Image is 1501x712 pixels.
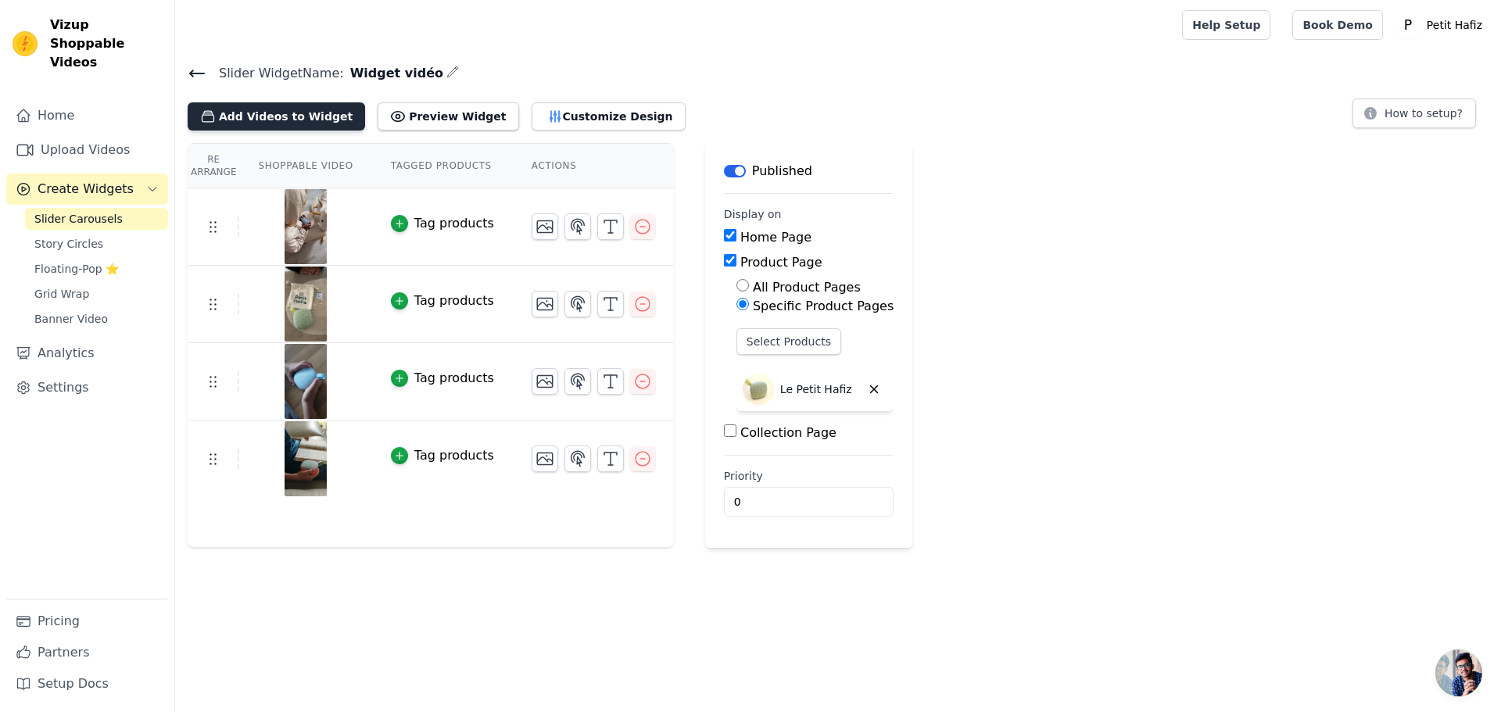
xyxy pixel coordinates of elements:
a: Banner Video [25,308,168,330]
a: How to setup? [1352,109,1476,124]
label: Product Page [740,255,822,270]
p: Le Petit Hafiz [780,381,852,397]
button: Tag products [391,292,494,310]
button: Change Thumbnail [532,368,558,395]
a: Partners [6,637,168,668]
div: Tag products [414,214,494,233]
label: Specific Product Pages [753,299,894,313]
th: Actions [513,144,674,188]
img: Le Petit Hafiz [743,374,774,405]
span: Story Circles [34,236,103,252]
span: Slider Carousels [34,211,123,227]
img: vizup-images-2780.png [284,344,328,419]
button: Create Widgets [6,174,168,205]
span: Floating-Pop ⭐ [34,261,119,277]
text: P [1404,17,1412,33]
button: P Petit Hafiz [1395,11,1488,39]
p: Published [752,162,812,181]
div: Ouvrir le chat [1435,649,1482,696]
button: Tag products [391,369,494,388]
th: Tagged Products [372,144,513,188]
label: All Product Pages [753,280,861,295]
a: Home [6,100,168,131]
label: Priority [724,468,894,484]
a: Settings [6,372,168,403]
a: Book Demo [1292,10,1382,40]
span: Banner Video [34,311,108,327]
img: vizup-images-316e.png [284,421,328,496]
button: Delete widget [861,376,887,403]
button: How to setup? [1352,98,1476,128]
a: Grid Wrap [25,283,168,305]
button: Change Thumbnail [532,445,558,472]
button: Select Products [736,328,841,355]
button: Tag products [391,446,494,465]
a: Story Circles [25,233,168,255]
div: Tag products [414,369,494,388]
label: Collection Page [740,425,836,440]
button: Change Thumbnail [532,213,558,240]
a: Setup Docs [6,668,168,699]
span: Widget vidéo [344,64,443,83]
button: Change Thumbnail [532,291,558,317]
a: Floating-Pop ⭐ [25,258,168,280]
label: Home Page [740,230,811,245]
p: Petit Hafiz [1420,11,1488,39]
span: Vizup Shoppable Videos [50,16,162,72]
a: Slider Carousels [25,208,168,230]
a: Upload Videos [6,134,168,166]
a: Help Setup [1182,10,1270,40]
legend: Display on [724,206,782,222]
span: Create Widgets [38,180,134,199]
button: Tag products [391,214,494,233]
span: Grid Wrap [34,286,89,302]
img: Vizup [13,31,38,56]
img: vizup-images-7280.png [284,267,328,342]
div: Tag products [414,292,494,310]
div: Edit Name [446,63,459,84]
th: Shoppable Video [239,144,371,188]
a: Analytics [6,338,168,369]
button: Customize Design [532,102,686,131]
span: Slider Widget Name: [206,64,344,83]
img: vizup-images-d21d.png [284,189,328,264]
th: Re Arrange [188,144,239,188]
div: Tag products [414,446,494,465]
a: Pricing [6,606,168,637]
button: Add Videos to Widget [188,102,365,131]
button: Preview Widget [378,102,518,131]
